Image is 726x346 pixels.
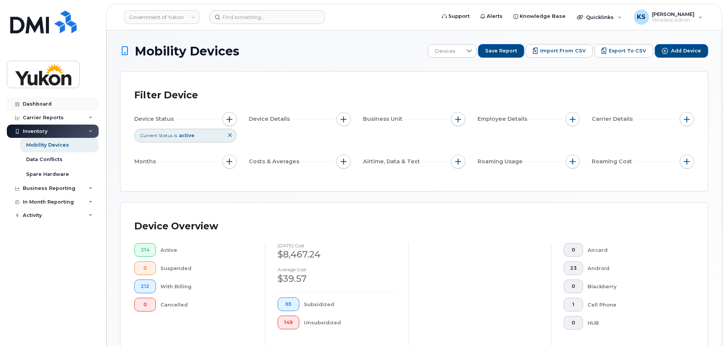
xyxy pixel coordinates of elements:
[278,316,299,329] button: 149
[134,115,176,123] span: Device Status
[655,44,708,58] button: Add Device
[278,267,396,272] h4: Average cost
[135,44,239,58] span: Mobility Devices
[174,132,177,139] span: is
[588,261,682,275] div: Android
[278,248,396,261] div: $8,467.24
[160,280,253,293] div: With Billing
[160,243,253,257] div: Active
[134,261,156,275] button: 0
[526,44,593,58] button: Import from CSV
[485,47,517,54] span: Save Report
[478,44,524,58] button: Save Report
[304,297,396,311] div: Subsidized
[249,115,292,123] span: Device Details
[570,320,577,326] span: 0
[588,316,682,330] div: HUB
[478,158,525,166] span: Roaming Usage
[570,302,577,308] span: 1
[278,243,396,248] h4: [DATE] cost
[141,302,149,308] span: 0
[284,319,293,325] span: 149
[671,47,701,54] span: Add Device
[428,44,462,58] span: Devices
[249,158,302,166] span: Costs & Averages
[141,247,149,253] span: 214
[134,298,156,311] button: 0
[134,158,158,166] span: Months
[179,133,194,138] span: active
[278,297,299,311] button: 65
[564,298,583,311] button: 1
[588,243,682,257] div: Aircard
[134,280,156,293] button: 212
[570,283,577,289] span: 0
[141,283,149,289] span: 212
[588,280,682,293] div: Blackberry
[278,272,396,285] div: $39.57
[478,115,530,123] span: Employee Details
[160,261,253,275] div: Suspended
[134,85,198,105] div: Filter Device
[564,261,583,275] button: 23
[160,298,253,311] div: Cancelled
[564,280,583,293] button: 0
[570,265,577,271] span: 23
[141,265,149,271] span: 0
[570,247,577,253] span: 0
[304,316,396,329] div: Unsubsidized
[594,44,653,58] button: Export to CSV
[588,298,682,311] div: Cell Phone
[284,301,293,307] span: 65
[592,158,634,166] span: Roaming Cost
[363,158,422,166] span: Airtime, Data & Text
[609,47,646,54] span: Export to CSV
[592,115,635,123] span: Carrier Details
[134,216,218,236] div: Device Overview
[564,243,583,257] button: 0
[134,243,156,257] button: 214
[564,316,583,330] button: 0
[363,115,405,123] span: Business Unit
[540,47,586,54] span: Import from CSV
[140,132,173,139] span: Current Status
